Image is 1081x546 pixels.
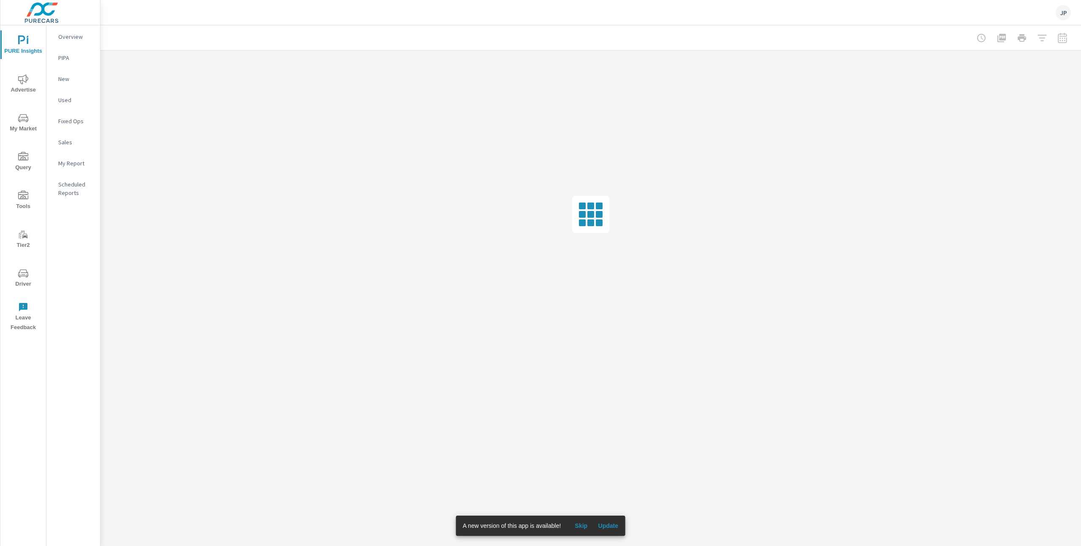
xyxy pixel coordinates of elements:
button: Update [595,519,622,532]
div: JP [1056,5,1071,20]
div: My Report [46,157,100,170]
p: Sales [58,138,93,146]
span: Query [3,152,43,173]
p: PIPA [58,54,93,62]
p: Scheduled Reports [58,180,93,197]
div: Overview [46,30,100,43]
span: Tier2 [3,230,43,250]
p: Used [58,96,93,104]
p: Overview [58,32,93,41]
div: Used [46,94,100,106]
span: Leave Feedback [3,302,43,332]
p: My Report [58,159,93,168]
div: Scheduled Reports [46,178,100,199]
p: New [58,75,93,83]
span: My Market [3,113,43,134]
span: PURE Insights [3,35,43,56]
span: Update [598,522,618,530]
div: nav menu [0,25,46,336]
button: Skip [568,519,595,532]
span: Tools [3,191,43,211]
div: Fixed Ops [46,115,100,127]
div: Sales [46,136,100,149]
span: Skip [571,522,591,530]
span: Driver [3,268,43,289]
div: PIPA [46,51,100,64]
span: Advertise [3,74,43,95]
p: Fixed Ops [58,117,93,125]
span: A new version of this app is available! [463,522,561,529]
div: New [46,73,100,85]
